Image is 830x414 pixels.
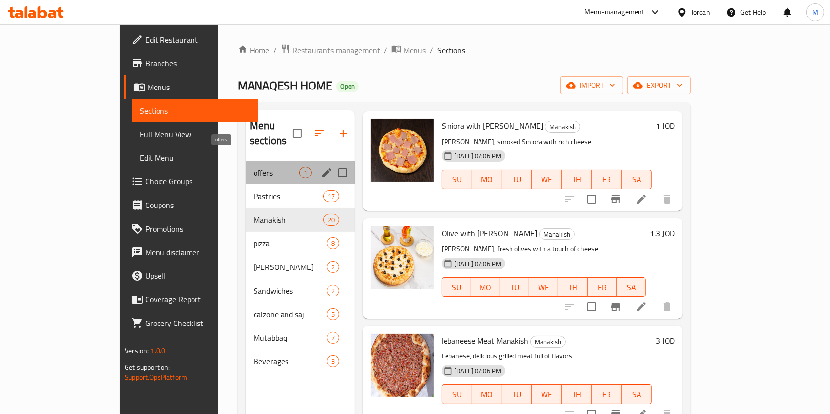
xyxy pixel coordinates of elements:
[327,237,339,249] div: items
[588,277,617,297] button: FR
[442,333,528,348] span: lebaneese Meat Manakish
[446,387,468,402] span: SU
[604,187,628,211] button: Branch-specific-item
[324,215,339,225] span: 20
[691,7,710,18] div: Jordan
[299,167,312,178] div: items
[430,44,433,56] li: /
[327,261,339,273] div: items
[656,119,675,133] h6: 1 JOD
[336,82,359,90] span: Open
[442,384,472,404] button: SU
[617,277,646,297] button: SA
[655,295,679,319] button: delete
[450,259,505,268] span: [DATE] 07:06 PM
[371,226,434,289] img: Olive with Cheese Manakish
[536,387,558,402] span: WE
[327,333,339,343] span: 7
[124,217,258,240] a: Promotions
[254,261,327,273] div: fry Barak
[140,128,251,140] span: Full Menu View
[636,193,647,205] a: Edit menu item
[287,123,308,144] span: Select all sections
[254,285,327,296] div: Sandwiches
[560,76,623,94] button: import
[472,170,502,189] button: MO
[246,208,355,232] div: Manakish20
[124,264,258,288] a: Upsell
[545,121,580,133] div: Manakish
[327,308,339,320] div: items
[558,277,587,297] button: TH
[596,387,618,402] span: FR
[596,173,618,187] span: FR
[273,44,277,56] li: /
[442,118,543,133] span: Siniora with [PERSON_NAME]
[125,371,187,384] a: Support.OpsPlatform
[627,76,691,94] button: export
[327,239,339,248] span: 8
[124,288,258,311] a: Coverage Report
[581,296,602,317] span: Select to update
[636,301,647,313] a: Edit menu item
[327,355,339,367] div: items
[650,226,675,240] h6: 1.3 JOD
[592,384,622,404] button: FR
[281,44,380,57] a: Restaurants management
[140,152,251,164] span: Edit Menu
[635,79,683,91] span: export
[124,240,258,264] a: Menu disclaimer
[308,121,331,145] span: Sort sections
[476,173,498,187] span: MO
[125,344,149,357] span: Version:
[250,118,293,148] h2: Menu sections
[254,308,327,320] span: calzone and saj
[319,165,334,180] button: edit
[592,170,622,189] button: FR
[124,28,258,52] a: Edit Restaurant
[145,176,251,187] span: Choice Groups
[292,44,380,56] span: Restaurants management
[442,243,646,255] p: [PERSON_NAME], fresh olives with a touch of cheese
[562,280,583,295] span: TH
[246,326,355,350] div: Mutabbaq7
[254,332,327,344] span: Mutabbaq
[655,187,679,211] button: delete
[132,99,258,122] a: Sections
[592,280,613,295] span: FR
[442,170,472,189] button: SU
[506,387,528,402] span: TU
[584,6,645,18] div: Menu-management
[442,136,652,148] p: [PERSON_NAME], smoked Siniora with rich cheese
[246,255,355,279] div: [PERSON_NAME]2
[446,173,468,187] span: SU
[471,277,500,297] button: MO
[254,261,327,273] span: [PERSON_NAME]
[124,75,258,99] a: Menus
[238,74,332,96] span: MANAQESH HOME
[502,384,532,404] button: TU
[323,214,339,226] div: items
[238,44,691,57] nav: breadcrumb
[145,58,251,69] span: Branches
[532,170,562,189] button: WE
[622,170,652,189] button: SA
[254,237,327,249] span: pizza
[568,79,615,91] span: import
[151,344,166,357] span: 1.0.0
[604,295,628,319] button: Branch-specific-item
[530,336,566,348] div: Manakish
[446,280,467,295] span: SU
[246,161,355,184] div: offers1edit
[475,280,496,295] span: MO
[132,146,258,170] a: Edit Menu
[246,184,355,208] div: Pastries17
[562,170,592,189] button: TH
[327,263,339,272] span: 2
[254,190,323,202] span: Pastries
[324,192,339,201] span: 17
[327,286,339,296] span: 2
